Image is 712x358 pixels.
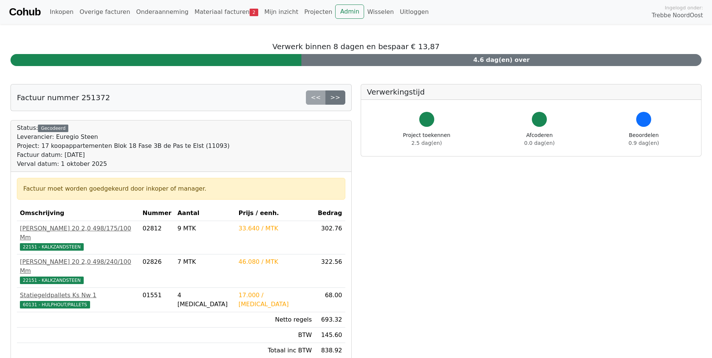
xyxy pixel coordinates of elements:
a: Statiegeldpallets Ks Nw 160131 - HULPHOUT/PALLETS [20,291,137,309]
td: 302.76 [315,221,345,254]
span: 0.9 dag(en) [629,140,659,146]
div: 7 MTK [178,257,233,266]
a: >> [325,90,345,105]
a: Mijn inzicht [261,5,301,20]
div: Project: 17 koopappartementen Blok 18 Fase 3B de Pas te Elst (11093) [17,141,230,150]
a: Onderaanneming [133,5,191,20]
div: Project toekennen [403,131,450,147]
div: 4.6 dag(en) over [301,54,701,66]
td: 02812 [140,221,175,254]
a: Cohub [9,3,41,21]
a: Projecten [301,5,336,20]
a: [PERSON_NAME] 20 2,0 498/175/100 Mm22151 - KALKZANDSTEEN [20,224,137,251]
td: 145.60 [315,328,345,343]
span: Ingelogd onder: [665,4,703,11]
div: Factuur moet worden goedgekeurd door inkoper of manager. [23,184,339,193]
div: 4 [MEDICAL_DATA] [178,291,233,309]
div: Leverancier: Euregio Steen [17,132,230,141]
td: Netto regels [236,312,315,328]
div: Afcoderen [524,131,555,147]
h5: Verwerkingstijd [367,87,695,96]
h5: Factuur nummer 251372 [17,93,110,102]
th: Bedrag [315,206,345,221]
th: Omschrijving [17,206,140,221]
div: Gecodeerd [38,125,68,132]
th: Nummer [140,206,175,221]
td: BTW [236,328,315,343]
a: Overige facturen [77,5,133,20]
span: 60131 - HULPHOUT/PALLETS [20,301,90,308]
a: Materiaal facturen2 [191,5,261,20]
div: Status: [17,123,230,168]
div: Factuur datum: [DATE] [17,150,230,159]
a: Inkopen [47,5,76,20]
a: Uitloggen [397,5,432,20]
span: Trebbe NoordOost [652,11,703,20]
a: Admin [335,5,364,19]
span: 2.5 dag(en) [411,140,442,146]
td: 68.00 [315,288,345,312]
th: Prijs / eenh. [236,206,315,221]
div: 17.000 / [MEDICAL_DATA] [239,291,312,309]
td: 693.32 [315,312,345,328]
td: 02826 [140,254,175,288]
a: Wisselen [364,5,397,20]
td: 322.56 [315,254,345,288]
div: 46.080 / MTK [239,257,312,266]
div: [PERSON_NAME] 20 2,0 498/240/100 Mm [20,257,137,275]
a: [PERSON_NAME] 20 2,0 498/240/100 Mm22151 - KALKZANDSTEEN [20,257,137,284]
th: Aantal [175,206,236,221]
span: 0.0 dag(en) [524,140,555,146]
div: 9 MTK [178,224,233,233]
div: Verval datum: 1 oktober 2025 [17,159,230,168]
span: 22151 - KALKZANDSTEEN [20,277,84,284]
h5: Verwerk binnen 8 dagen en bespaar € 13,87 [11,42,701,51]
div: [PERSON_NAME] 20 2,0 498/175/100 Mm [20,224,137,242]
div: Statiegeldpallets Ks Nw 1 [20,291,137,300]
div: Beoordelen [629,131,659,147]
span: 22151 - KALKZANDSTEEN [20,243,84,251]
div: 33.640 / MTK [239,224,312,233]
span: 2 [250,9,258,16]
td: 01551 [140,288,175,312]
